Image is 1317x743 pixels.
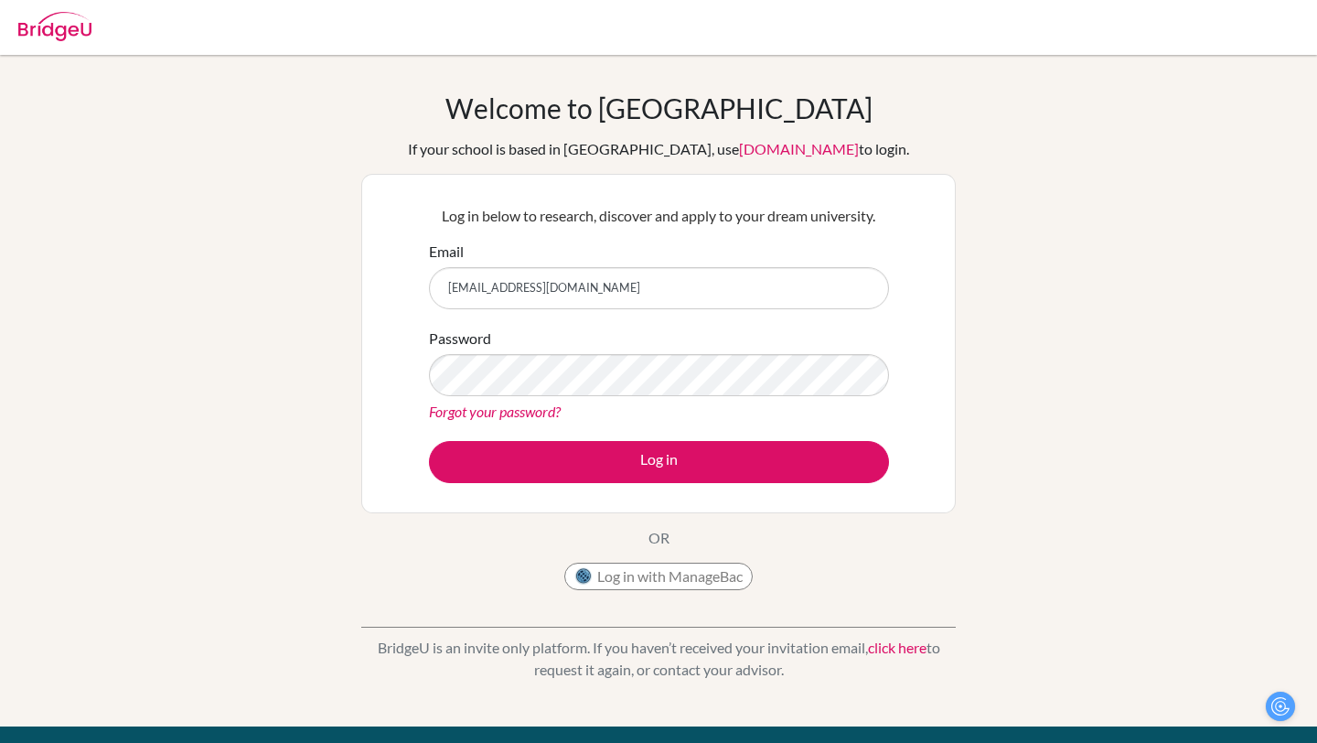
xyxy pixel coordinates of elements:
label: Email [429,241,464,263]
img: Bridge-U [18,12,91,41]
button: Log in [429,441,889,483]
button: Log in with ManageBac [564,563,753,590]
p: OR [648,527,669,549]
a: click here [868,639,926,656]
p: BridgeU is an invite only platform. If you haven’t received your invitation email, to request it ... [361,637,956,681]
a: Forgot your password? [429,403,561,420]
label: Password [429,328,491,350]
a: [DOMAIN_NAME] [739,140,859,157]
div: If your school is based in [GEOGRAPHIC_DATA], use to login. [408,138,909,160]
h1: Welcome to [GEOGRAPHIC_DATA] [445,92,873,124]
p: Log in below to research, discover and apply to your dream university. [429,205,889,227]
